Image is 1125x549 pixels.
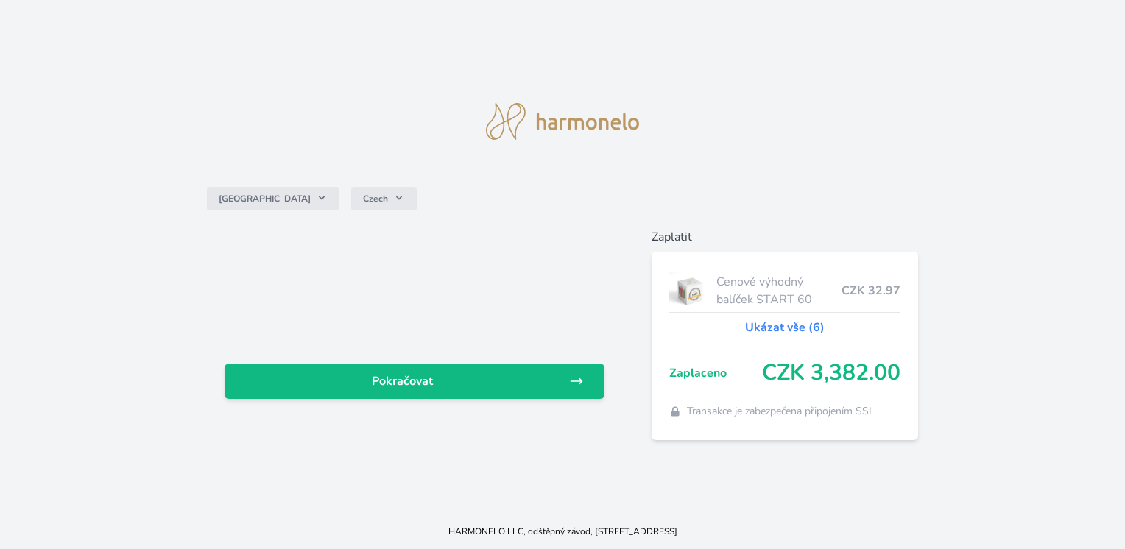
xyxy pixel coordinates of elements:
[716,273,841,308] span: Cenově výhodný balíček START 60
[652,228,918,246] h6: Zaplatit
[842,282,900,300] span: CZK 32.97
[762,360,900,386] span: CZK 3,382.00
[669,272,711,309] img: start.jpg
[486,103,639,140] img: logo.svg
[669,364,762,382] span: Zaplaceno
[687,404,875,419] span: Transakce je zabezpečena připojením SSL
[236,372,568,390] span: Pokračovat
[219,193,311,205] span: [GEOGRAPHIC_DATA]
[351,187,417,210] button: Czech
[363,193,388,205] span: Czech
[207,187,339,210] button: [GEOGRAPHIC_DATA]
[745,319,825,336] a: Ukázat vše (6)
[225,364,604,399] a: Pokračovat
